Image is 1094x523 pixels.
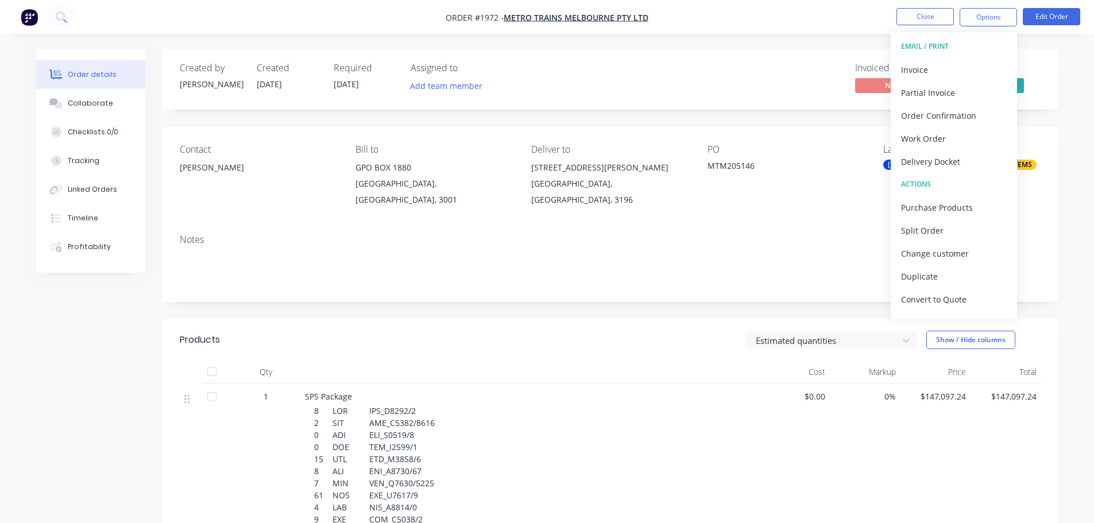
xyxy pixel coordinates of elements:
button: Add team member [404,78,488,94]
div: Work Order [901,130,1007,147]
div: Created by [180,63,243,73]
div: [PERSON_NAME] [180,78,243,90]
div: [PERSON_NAME] [180,160,337,196]
div: MTM205146 [708,160,851,176]
div: Delivery Docket [901,153,1007,170]
div: Purchase Products [901,199,1007,216]
div: [PERSON_NAME] [883,160,947,170]
button: Options [960,8,1017,26]
div: [STREET_ADDRESS][PERSON_NAME] [531,160,689,176]
span: [DATE] [334,79,359,90]
button: Checklists 0/0 [36,118,145,146]
div: Bill to [355,144,513,155]
div: Labels [883,144,1041,155]
a: METRO TRAINS MELBOURNE PTY LTD [504,12,648,23]
span: Order #1972 - [446,12,504,23]
div: Products [180,333,220,347]
button: Linked Orders [36,175,145,204]
button: Timeline [36,204,145,233]
div: Checklists 0/0 [68,127,118,137]
div: Qty [231,361,300,383]
span: $147,097.24 [905,390,967,402]
div: Linked Orders [68,184,117,195]
div: Timeline [68,213,98,223]
div: [GEOGRAPHIC_DATA], [GEOGRAPHIC_DATA], 3196 [531,176,689,208]
div: Price [900,361,971,383]
div: Contact [180,144,337,155]
button: Tracking [36,146,145,175]
span: $0.00 [764,390,826,402]
div: GPO BOX 1880[GEOGRAPHIC_DATA], [GEOGRAPHIC_DATA], 3001 [355,160,513,208]
button: Collaborate [36,89,145,118]
button: Add team member [411,78,489,94]
button: Edit Order [1023,8,1080,25]
span: 1 [264,390,268,402]
div: Profitability [68,242,111,252]
div: Order details [68,69,117,80]
div: ACTIONS [901,177,1007,192]
div: Cost [760,361,830,383]
div: Invoiced [855,63,941,73]
span: 0% [834,390,896,402]
div: [PERSON_NAME] [180,160,337,176]
div: Markup [830,361,900,383]
div: Convert to Quote [901,291,1007,308]
iframe: Intercom live chat [1055,484,1083,512]
div: GPO BOX 1880 [355,160,513,176]
div: [STREET_ADDRESS][PERSON_NAME][GEOGRAPHIC_DATA], [GEOGRAPHIC_DATA], 3196 [531,160,689,208]
span: No [855,78,924,92]
div: EMAIL / PRINT [901,39,1007,54]
div: Order Confirmation [901,107,1007,124]
span: [DATE] [257,79,282,90]
div: [GEOGRAPHIC_DATA], [GEOGRAPHIC_DATA], 3001 [355,176,513,208]
div: Deliver to [531,144,689,155]
span: SPS Package [305,391,352,402]
div: Collaborate [68,98,113,109]
div: Created [257,63,320,73]
button: Close [896,8,954,25]
div: Partial Invoice [901,84,1007,101]
div: Notes [180,234,1041,245]
button: Profitability [36,233,145,261]
div: Tracking [68,156,99,166]
div: Archive [901,314,1007,331]
div: Invoice [901,61,1007,78]
div: Total [971,361,1041,383]
div: Split Order [901,222,1007,239]
button: Order details [36,60,145,89]
div: Duplicate [901,268,1007,285]
img: Factory [21,9,38,26]
button: Show / Hide columns [926,331,1015,349]
div: Assigned to [411,63,525,73]
div: PO [708,144,865,155]
span: $147,097.24 [975,390,1037,402]
div: Required [334,63,397,73]
div: Change customer [901,245,1007,262]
